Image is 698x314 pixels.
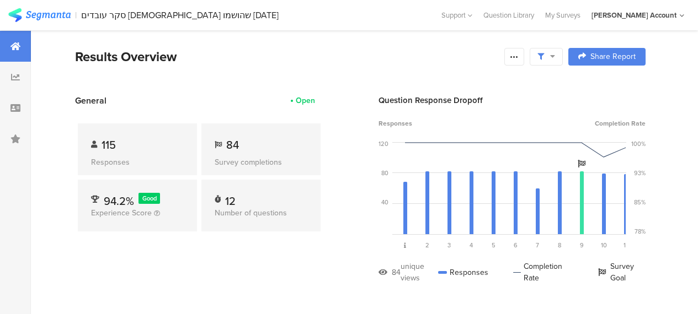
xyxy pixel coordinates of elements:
span: 3 [447,241,451,250]
span: 5 [492,241,495,250]
div: 93% [634,169,646,177]
div: Completion Rate [513,261,573,284]
span: 11 [624,241,628,250]
span: Responses [379,118,412,128]
div: 85% [634,198,646,207]
div: Open [296,95,315,106]
span: 4 [470,241,473,250]
span: Completion Rate [595,118,646,128]
span: 2 [425,241,429,250]
span: 9 [580,241,584,250]
div: 40 [381,198,388,207]
span: 6 [514,241,518,250]
div: Question Response Dropoff [379,94,646,106]
span: Experience Score [91,207,152,219]
div: 100% [631,139,646,148]
span: 7 [536,241,539,250]
div: [PERSON_NAME] Account [592,10,676,20]
span: 84 [226,137,239,153]
div: Survey Goal [598,261,646,284]
a: Question Library [478,10,540,20]
div: Results Overview [75,47,499,67]
span: Number of questions [215,207,287,219]
span: General [75,94,106,107]
img: segmanta logo [8,8,71,22]
div: Support [441,7,472,24]
i: Survey Goal [578,160,585,167]
div: | [75,9,77,21]
span: 115 [102,137,116,153]
div: 120 [379,139,388,148]
div: Responses [91,156,184,168]
div: 78% [635,227,646,236]
span: Good [142,194,157,203]
span: 10 [601,241,607,250]
div: 80 [381,169,388,177]
div: Survey completions [215,156,307,168]
div: Responses [438,261,488,284]
div: unique views [401,261,438,284]
span: Share Report [590,53,636,61]
div: סקר עובדים [DEMOGRAPHIC_DATA] שהושמו [DATE] [81,10,279,20]
span: 94.2% [104,193,134,209]
a: My Surveys [540,10,586,20]
div: 84 [392,267,401,278]
div: 12 [225,193,236,204]
span: 8 [558,241,561,250]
